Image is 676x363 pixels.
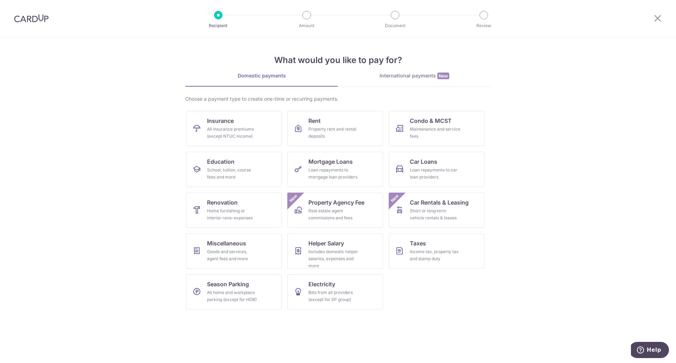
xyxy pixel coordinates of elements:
[389,111,484,146] a: Condo & MCSTMaintenance and service fees
[287,111,383,146] a: RentProperty rent and rental deposits
[287,193,383,228] a: Property Agency FeeReal estate agent commissions and feesNew
[308,157,353,166] span: Mortgage Loans
[410,167,461,181] div: Loan repayments to car loan providers
[631,342,669,359] iframe: Opens a widget where you can find more information
[458,22,510,29] p: Review
[410,239,426,248] span: Taxes
[207,167,258,181] div: School, tuition, course fees and more
[281,22,333,29] p: Amount
[410,157,437,166] span: Car Loans
[308,117,321,125] span: Rent
[207,248,258,262] div: Goods and services, agent fees and more
[369,22,421,29] p: Document
[287,233,383,269] a: Helper SalaryIncludes domestic helper salaries, expenses and more
[14,14,49,23] img: CardUp
[207,280,249,288] span: Season Parking
[186,152,282,187] a: EducationSchool, tuition, course fees and more
[186,193,282,228] a: RenovationHome furnishing or interior reno-expenses
[186,233,282,269] a: MiscellaneousGoods and services, agent fees and more
[410,248,461,262] div: Income tax, property tax and stamp duty
[410,117,452,125] span: Condo & MCST
[389,193,484,228] a: Car Rentals & LeasingShort or long‑term vehicle rentals & leasesNew
[288,193,299,204] span: New
[207,126,258,140] div: All insurance premiums (except NTUC Income)
[308,207,359,221] div: Real estate agent commissions and fees
[186,274,282,309] a: Season ParkingAll home and workplace parking (except for HDB)
[185,72,338,79] div: Domestic payments
[207,157,234,166] span: Education
[410,126,461,140] div: Maintenance and service fees
[338,72,491,80] div: International payments
[308,167,359,181] div: Loan repayments to mortgage loan providers
[410,198,469,207] span: Car Rentals & Leasing
[186,111,282,146] a: InsuranceAll insurance premiums (except NTUC Income)
[308,239,344,248] span: Helper Salary
[308,198,364,207] span: Property Agency Fee
[207,239,246,248] span: Miscellaneous
[207,198,238,207] span: Renovation
[410,207,461,221] div: Short or long‑term vehicle rentals & leases
[287,152,383,187] a: Mortgage LoansLoan repayments to mortgage loan providers
[389,193,401,204] span: New
[207,289,258,303] div: All home and workplace parking (except for HDB)
[207,207,258,221] div: Home furnishing or interior reno-expenses
[437,73,449,79] span: New
[308,289,359,303] div: Bills from all providers (except for SP group)
[192,22,244,29] p: Recipient
[308,280,335,288] span: Electricity
[185,95,491,102] div: Choose a payment type to create one-time or recurring payments.
[308,248,359,269] div: Includes domestic helper salaries, expenses and more
[308,126,359,140] div: Property rent and rental deposits
[207,117,234,125] span: Insurance
[287,274,383,309] a: ElectricityBills from all providers (except for SP group)
[389,233,484,269] a: TaxesIncome tax, property tax and stamp duty
[389,152,484,187] a: Car LoansLoan repayments to car loan providers
[185,54,491,67] h4: What would you like to pay for?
